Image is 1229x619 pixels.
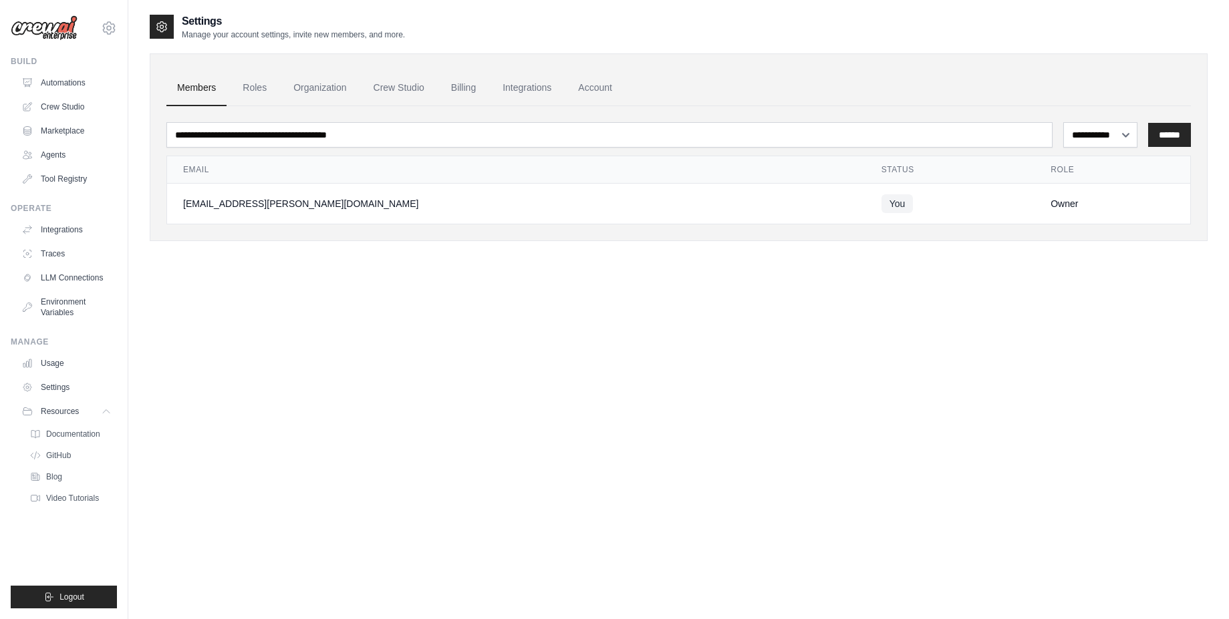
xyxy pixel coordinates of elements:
span: GitHub [46,450,71,461]
a: Agents [16,144,117,166]
a: Integrations [16,219,117,240]
a: Account [567,70,623,106]
a: Tool Registry [16,168,117,190]
a: Blog [24,467,117,486]
a: Marketplace [16,120,117,142]
a: Crew Studio [363,70,435,106]
th: Email [167,156,865,184]
a: Billing [440,70,487,106]
span: Blog [46,471,62,482]
div: Operate [11,203,117,214]
a: Automations [16,72,117,93]
th: Status [865,156,1035,184]
a: Roles [232,70,277,106]
a: GitHub [24,446,117,465]
div: Owner [1051,197,1174,210]
a: Settings [16,377,117,398]
img: Logo [11,15,78,41]
a: LLM Connections [16,267,117,288]
span: Documentation [46,429,100,439]
h2: Settings [182,13,405,29]
a: Members [166,70,227,106]
span: Resources [41,406,79,417]
a: Integrations [492,70,562,106]
th: Role [1035,156,1190,184]
a: Documentation [24,425,117,443]
p: Manage your account settings, invite new members, and more. [182,29,405,40]
button: Resources [16,401,117,422]
span: You [881,194,914,213]
div: [EMAIL_ADDRESS][PERSON_NAME][DOMAIN_NAME] [183,197,849,210]
div: Manage [11,337,117,347]
span: Video Tutorials [46,493,99,503]
a: Crew Studio [16,96,117,118]
a: Environment Variables [16,291,117,323]
div: Build [11,56,117,67]
a: Organization [283,70,357,106]
button: Logout [11,586,117,608]
a: Video Tutorials [24,489,117,507]
a: Usage [16,353,117,374]
span: Logout [59,592,84,602]
a: Traces [16,243,117,264]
